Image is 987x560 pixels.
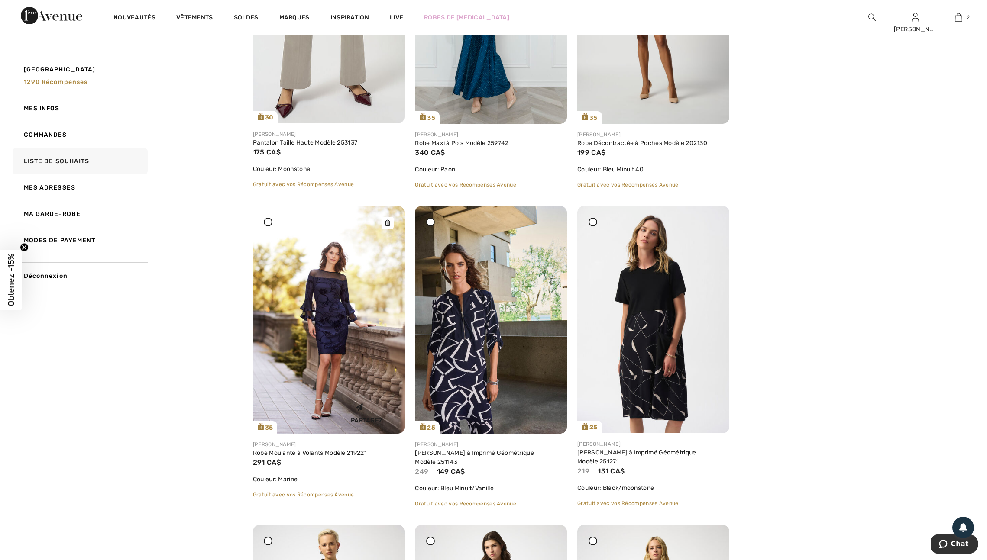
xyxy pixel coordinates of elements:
div: [PERSON_NAME] [253,130,405,138]
span: 340 CA$ [415,148,445,157]
span: Obtenez -15% [6,254,16,306]
a: Vêtements [176,14,213,23]
a: Robes de [MEDICAL_DATA] [424,13,509,22]
a: 25 [415,206,567,434]
div: Couleur: Marine [253,475,405,484]
div: [PERSON_NAME] [577,440,729,448]
img: Mon panier [955,12,962,23]
span: 1290 récompenses [24,78,88,86]
a: Pantalon Taille Haute Modèle 253137 [253,139,358,146]
div: Couleur: Black/moonstone [577,483,729,492]
div: Couleur: Bleu Minuit/Vanille [415,484,567,493]
a: Mes infos [11,95,148,122]
a: Robe Moulante à Volants Modèle 219221 [253,449,367,457]
a: [PERSON_NAME] à Imprimé Géométrique Modèle 251271 [577,449,696,465]
div: [PERSON_NAME] [894,25,936,34]
a: Se connecter [912,13,919,21]
a: Déconnexion [11,262,148,289]
a: 35 [253,206,405,434]
a: Soldes [234,14,259,23]
span: [GEOGRAPHIC_DATA] [24,65,96,74]
span: 149 CA$ [437,467,465,476]
div: [PERSON_NAME] [253,441,405,448]
span: Inspiration [330,14,369,23]
button: Close teaser [20,243,29,252]
span: 219 [577,467,589,475]
div: Gratuit avec vos Récompenses Avenue [415,500,567,508]
a: Liste de souhaits [11,148,148,174]
img: 1ère Avenue [21,7,82,24]
div: Partagez [336,396,398,427]
div: Gratuit avec vos Récompenses Avenue [253,180,405,188]
a: Nouveautés [113,14,155,23]
img: frank-lyman-dresses-jumpsuits-navy_219221_1_a86d_search.jpg [253,206,405,434]
div: [PERSON_NAME] [415,131,567,138]
span: 199 CA$ [577,148,605,157]
img: joseph-ribkoff-dresses-jumpsuits-midnight-blue-vanilla_251143_2_206d_search.jpg [415,206,567,434]
iframe: Ouvre un widget dans lequel vous pouvez chatter avec l’un de nos agents [931,534,978,556]
div: Gratuit avec vos Récompenses Avenue [253,491,405,499]
img: joseph-ribkoff-dresses-jumpsuits-black-moonstone_251271_2_6d75_search.jpg [577,206,729,433]
div: Couleur: Paon [415,165,567,174]
div: Couleur: Moonstone [253,164,405,174]
span: 2 [967,13,970,21]
span: 131 CA$ [598,467,625,475]
img: recherche [868,12,876,23]
a: Mes adresses [11,174,148,201]
div: Couleur: Bleu Minuit 40 [577,165,729,174]
div: Gratuit avec vos Récompenses Avenue [577,181,729,189]
a: 2 [937,12,980,23]
span: 291 CA$ [253,458,281,467]
a: 25 [577,206,729,433]
a: Robe Décontractée à Poches Modèle 202130 [577,139,707,147]
a: [PERSON_NAME] à Imprimé Géométrique Modèle 251143 [415,449,534,466]
a: Robe Maxi à Pois Modèle 259742 [415,139,508,147]
span: 175 CA$ [253,148,281,156]
a: Live [390,13,403,22]
a: Modes de payement [11,227,148,254]
div: Gratuit avec vos Récompenses Avenue [577,499,729,507]
div: Gratuit avec vos Récompenses Avenue [415,181,567,189]
a: Commandes [11,122,148,148]
div: [PERSON_NAME] [415,441,567,448]
span: 249 [415,467,428,476]
img: Mes infos [912,12,919,23]
div: [PERSON_NAME] [577,131,729,138]
a: Marques [279,14,310,23]
a: Ma garde-robe [11,201,148,227]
